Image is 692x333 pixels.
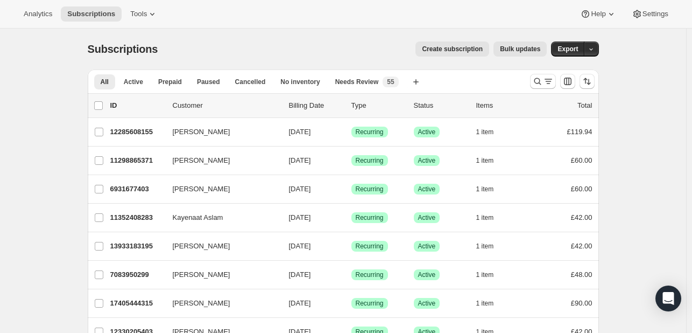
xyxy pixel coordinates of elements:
[110,124,592,140] div: 12285608155[PERSON_NAME][DATE]SuccessRecurringSuccessActive1 item£119.94
[567,128,592,136] span: £119.94
[289,213,311,221] span: [DATE]
[110,184,164,195] p: 6931677403
[356,242,384,251] span: Recurring
[173,100,280,111] p: Customer
[476,185,494,193] span: 1 item
[574,6,623,22] button: Help
[166,181,274,198] button: [PERSON_NAME]
[17,6,59,22] button: Analytics
[173,212,223,223] span: Kayenaat Aslam
[476,239,506,254] button: 1 item
[476,210,506,225] button: 1 item
[166,295,274,312] button: [PERSON_NAME]
[88,43,158,55] span: Subscriptions
[642,10,668,18] span: Settings
[418,242,436,251] span: Active
[289,242,311,250] span: [DATE]
[289,270,311,279] span: [DATE]
[356,213,384,222] span: Recurring
[591,10,605,18] span: Help
[110,298,164,309] p: 17405444315
[418,270,436,279] span: Active
[476,182,506,197] button: 1 item
[289,100,343,111] p: Billing Date
[418,213,436,222] span: Active
[422,45,483,53] span: Create subscription
[166,266,274,283] button: [PERSON_NAME]
[560,74,575,89] button: Customize table column order and visibility
[571,213,592,221] span: £42.00
[414,100,468,111] p: Status
[124,78,143,86] span: Active
[173,184,230,195] span: [PERSON_NAME]
[571,299,592,307] span: £90.00
[24,10,52,18] span: Analytics
[173,127,230,137] span: [PERSON_NAME]
[289,185,311,193] span: [DATE]
[577,100,592,111] p: Total
[415,41,489,57] button: Create subscription
[110,210,592,225] div: 11352408283Kayenaat Aslam[DATE]SuccessRecurringSuccessActive1 item£42.00
[418,185,436,193] span: Active
[625,6,675,22] button: Settings
[289,156,311,164] span: [DATE]
[110,269,164,280] p: 7083950299
[476,124,506,140] button: 1 item
[110,155,164,166] p: 11298865371
[476,153,506,168] button: 1 item
[418,128,436,136] span: Active
[571,242,592,250] span: £42.00
[166,238,274,255] button: [PERSON_NAME]
[166,152,274,169] button: [PERSON_NAME]
[173,269,230,280] span: [PERSON_NAME]
[67,10,115,18] span: Subscriptions
[356,128,384,136] span: Recurring
[61,6,122,22] button: Subscriptions
[110,182,592,197] div: 6931677403[PERSON_NAME][DATE]SuccessRecurringSuccessActive1 item£60.00
[166,123,274,141] button: [PERSON_NAME]
[476,100,530,111] div: Items
[418,156,436,165] span: Active
[235,78,266,86] span: Cancelled
[356,299,384,308] span: Recurring
[351,100,405,111] div: Type
[476,270,494,279] span: 1 item
[173,241,230,252] span: [PERSON_NAME]
[476,128,494,136] span: 1 item
[289,128,311,136] span: [DATE]
[476,267,506,282] button: 1 item
[280,78,320,86] span: No inventory
[110,153,592,168] div: 11298865371[PERSON_NAME][DATE]SuccessRecurringSuccessActive1 item£60.00
[110,100,164,111] p: ID
[476,213,494,222] span: 1 item
[418,299,436,308] span: Active
[551,41,584,57] button: Export
[500,45,540,53] span: Bulk updates
[197,78,220,86] span: Paused
[173,298,230,309] span: [PERSON_NAME]
[571,270,592,279] span: £48.00
[173,155,230,166] span: [PERSON_NAME]
[289,299,311,307] span: [DATE]
[335,78,379,86] span: Needs Review
[655,286,681,311] div: Open Intercom Messenger
[110,267,592,282] div: 7083950299[PERSON_NAME][DATE]SuccessRecurringSuccessActive1 item£48.00
[110,296,592,311] div: 17405444315[PERSON_NAME][DATE]SuccessRecurringSuccessActive1 item£90.00
[110,212,164,223] p: 11352408283
[493,41,547,57] button: Bulk updates
[124,6,164,22] button: Tools
[130,10,147,18] span: Tools
[571,185,592,193] span: £60.00
[166,209,274,226] button: Kayenaat Aslam
[110,239,592,254] div: 13933183195[PERSON_NAME][DATE]SuccessRecurringSuccessActive1 item£42.00
[387,78,394,86] span: 55
[110,241,164,252] p: 13933183195
[476,242,494,251] span: 1 item
[356,156,384,165] span: Recurring
[557,45,578,53] span: Export
[530,74,556,89] button: Search and filter results
[158,78,182,86] span: Prepaid
[356,270,384,279] span: Recurring
[110,100,592,111] div: IDCustomerBilling DateTypeStatusItemsTotal
[356,185,384,193] span: Recurring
